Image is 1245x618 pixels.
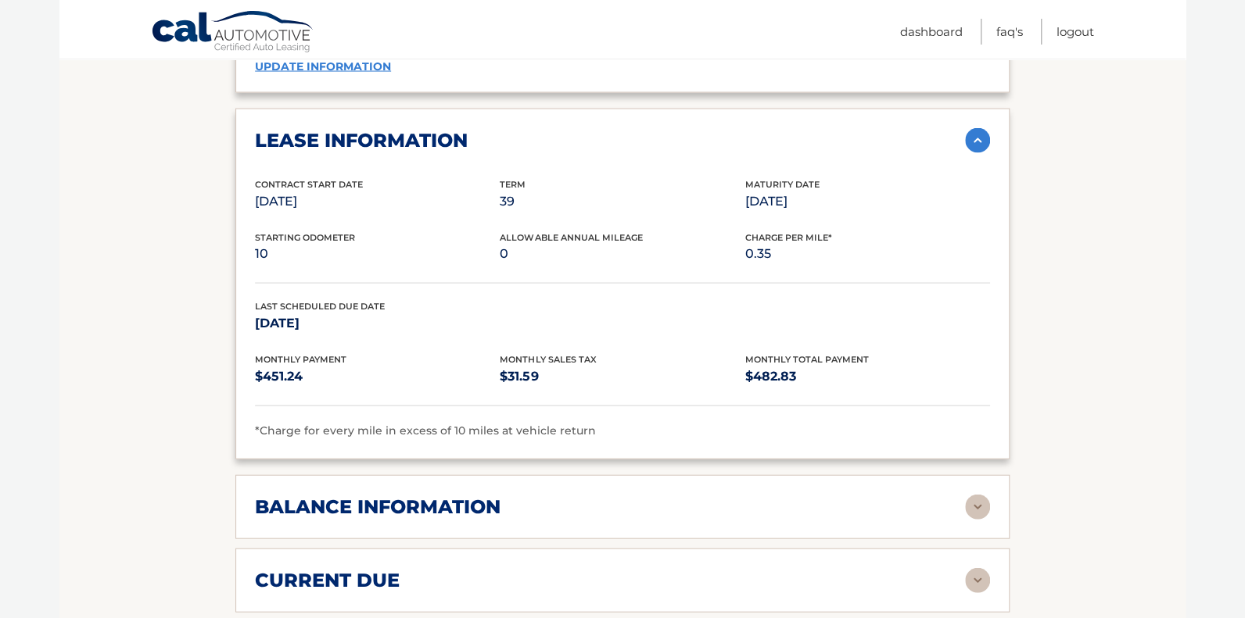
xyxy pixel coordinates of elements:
p: 10 [255,243,500,265]
span: Monthly Payment [255,354,346,365]
img: accordion-rest.svg [965,568,990,593]
a: Logout [1057,19,1094,45]
p: 0.35 [745,243,990,265]
a: update information [255,59,391,73]
p: $451.24 [255,366,500,388]
span: Monthly Sales Tax [500,354,596,365]
p: 39 [500,191,744,213]
p: [DATE] [745,191,990,213]
img: accordion-active.svg [965,128,990,153]
span: Allowable Annual Mileage [500,232,642,243]
a: FAQ's [996,19,1023,45]
span: Monthly Total Payment [745,354,869,365]
a: Cal Automotive [151,10,315,55]
a: Dashboard [900,19,963,45]
span: *Charge for every mile in excess of 10 miles at vehicle return [255,423,596,438]
p: $482.83 [745,366,990,388]
span: Maturity Date [745,179,820,190]
h2: lease information [255,129,468,152]
span: Contract Start Date [255,179,363,190]
span: Last Scheduled Due Date [255,301,385,312]
p: $31.59 [500,366,744,388]
h2: balance information [255,495,501,519]
span: Starting Odometer [255,232,355,243]
span: Charge Per Mile* [745,232,832,243]
p: 0 [500,243,744,265]
img: accordion-rest.svg [965,495,990,520]
p: [DATE] [255,313,500,334]
p: [DATE] [255,191,500,213]
h2: current due [255,569,400,592]
span: Term [500,179,526,190]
